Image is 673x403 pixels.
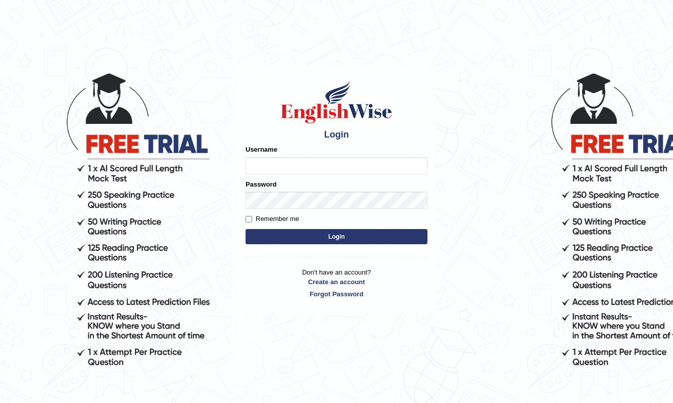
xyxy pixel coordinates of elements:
[246,214,299,224] label: Remember me
[246,216,252,222] input: Remember me
[246,267,427,299] p: Don't have an account?
[246,130,427,140] h4: Login
[246,145,277,154] label: Username
[279,79,394,125] img: Logo of English Wise sign in for intelligent practice with AI
[246,229,427,244] button: Login
[246,180,276,189] label: Password
[246,277,427,287] a: Create an account
[246,289,427,299] a: Forgot Password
